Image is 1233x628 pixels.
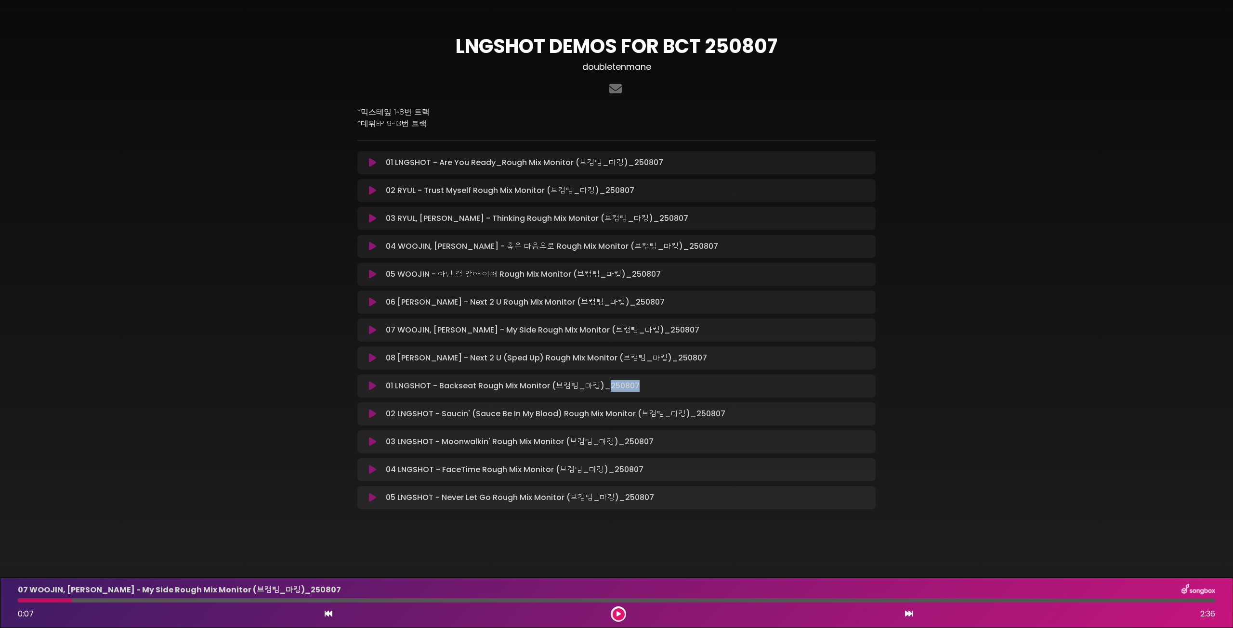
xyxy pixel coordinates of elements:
p: 03 RYUL, [PERSON_NAME] - Thinking Rough Mix Monitor (브컴팀_마킹)_250807 [386,213,688,224]
p: 01 LNGSHOT - Backseat Rough Mix Monitor (브컴팀_마킹)_250807 [386,380,640,392]
p: 03 LNGSHOT - Moonwalkin' Rough Mix Monitor (브컴팀_마킹)_250807 [386,436,654,448]
p: 08 [PERSON_NAME] - Next 2 U (Sped Up) Rough Mix Monitor (브컴팀_마킹)_250807 [386,352,707,364]
p: 07 WOOJIN, [PERSON_NAME] - My Side Rough Mix Monitor (브컴팀_마킹)_250807 [386,324,699,336]
p: 01 LNGSHOT - Are You Ready_Rough Mix Monitor (브컴팀_마킹)_250807 [386,157,663,168]
p: *데뷔EP 9~13번 트랙 [357,118,876,129]
p: 02 LNGSHOT - Saucin' (Sauce Be In My Blood) Rough Mix Monitor (브컴팀_마킹)_250807 [386,408,725,420]
p: 04 WOOJIN, [PERSON_NAME] - 좋은 마음으로 Rough Mix Monitor (브컴팀_마킹)_250807 [386,241,718,252]
p: 06 [PERSON_NAME] - Next 2 U Rough Mix Monitor (브컴팀_마킹)_250807 [386,296,665,308]
h3: doubletenmane [357,62,876,72]
h1: LNGSHOT DEMOS FOR BCT 250807 [357,35,876,58]
p: 05 LNGSHOT - Never Let Go Rough Mix Monitor (브컴팀_마킹)_250807 [386,492,654,503]
p: 02 RYUL - Trust Myself Rough Mix Monitor (브컴팀_마킹)_250807 [386,185,634,196]
p: 04 LNGSHOT - FaceTime Rough Mix Monitor (브컴팀_마킹)_250807 [386,464,643,475]
p: *믹스테잎 1~8번 트랙 [357,106,876,118]
p: 05 WOOJIN - 아닌 걸 알아 이제 Rough Mix Monitor (브컴팀_마킹)_250807 [386,269,661,280]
